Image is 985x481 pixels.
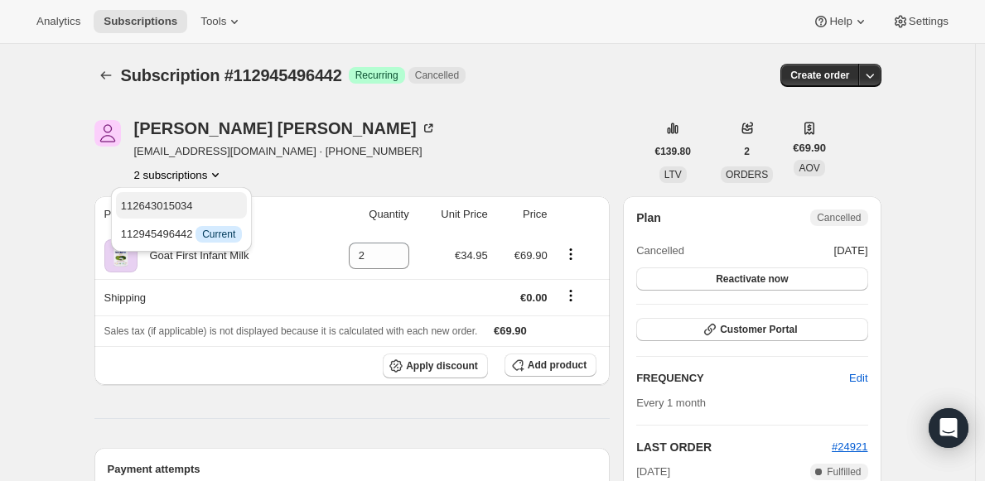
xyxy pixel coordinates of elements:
span: €69.90 [514,249,548,262]
span: €34.95 [455,249,488,262]
button: Product actions [134,166,225,183]
span: Subscriptions [104,15,177,28]
span: Apply discount [406,359,478,373]
span: Current [202,228,235,241]
th: Unit Price [414,196,493,233]
span: Recurring [355,69,398,82]
button: Edit [839,365,877,392]
span: €69.90 [494,325,527,337]
span: [DATE] [636,464,670,480]
span: [EMAIL_ADDRESS][DOMAIN_NAME] · [PHONE_NUMBER] [134,143,437,160]
h2: FREQUENCY [636,370,849,387]
div: Open Intercom Messenger [929,408,968,448]
span: Reactivate now [716,272,788,286]
span: Help [829,15,852,28]
div: [PERSON_NAME] [PERSON_NAME] [134,120,437,137]
span: Cancelled [636,243,684,259]
span: ORDERS [726,169,768,180]
button: Create order [780,64,859,87]
span: Customer Portal [720,323,797,336]
th: Price [493,196,553,233]
span: LTV [664,169,682,180]
button: Analytics [27,10,90,33]
button: Product actions [558,245,584,263]
h2: Payment attempts [108,461,597,478]
button: 2 [734,140,760,163]
span: Create order [790,69,849,82]
button: Reactivate now [636,267,867,291]
button: Shipping actions [558,286,584,305]
span: Analytics [36,15,80,28]
a: #24921 [832,440,867,453]
h2: LAST ORDER [636,439,832,455]
th: Shipping [94,279,316,315]
button: 112643015034 [116,192,247,219]
span: Antonio García Sillero [94,120,121,147]
span: €139.80 [655,145,691,158]
span: 2 [744,145,750,158]
button: Settings [882,10,958,33]
span: Cancelled [817,211,861,224]
span: Tools [200,15,226,28]
button: €139.80 [645,140,701,163]
span: Add product [528,358,587,372]
button: 112945496442 InfoCurrent [116,220,247,247]
span: €0.00 [520,291,548,304]
button: Help [803,10,878,33]
span: Edit [849,370,867,387]
span: Subscription #112945496442 [121,66,342,84]
button: Subscriptions [94,10,187,33]
button: Apply discount [383,354,488,378]
span: Fulfilled [827,465,861,479]
span: AOV [799,162,819,174]
span: 112643015034 [121,200,193,212]
button: Subscriptions [94,64,118,87]
button: Add product [505,354,596,377]
th: Quantity [316,196,414,233]
span: 112945496442 [121,228,242,240]
button: #24921 [832,439,867,455]
span: Settings [909,15,949,28]
th: Product [94,196,316,233]
span: [DATE] [834,243,868,259]
h2: Plan [636,209,661,226]
button: Tools [191,10,253,33]
span: Sales tax (if applicable) is not displayed because it is calculated with each new order. [104,325,478,337]
span: Every 1 month [636,397,706,409]
span: Cancelled [415,69,459,82]
button: Customer Portal [636,318,867,341]
span: €69.90 [793,140,826,156]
